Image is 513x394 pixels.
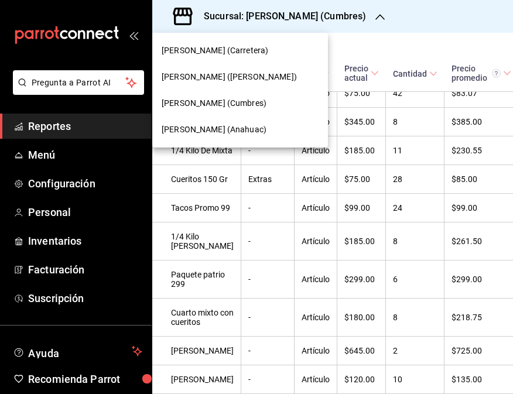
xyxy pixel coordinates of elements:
[152,64,328,90] div: [PERSON_NAME] ([PERSON_NAME])
[152,37,328,64] div: [PERSON_NAME] (Carretera)
[162,71,297,83] span: [PERSON_NAME] ([PERSON_NAME])
[162,97,266,109] span: [PERSON_NAME] (Cumbres)
[162,44,268,57] span: [PERSON_NAME] (Carretera)
[152,90,328,117] div: [PERSON_NAME] (Cumbres)
[152,117,328,143] div: [PERSON_NAME] (Anahuac)
[162,124,266,136] span: [PERSON_NAME] (Anahuac)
